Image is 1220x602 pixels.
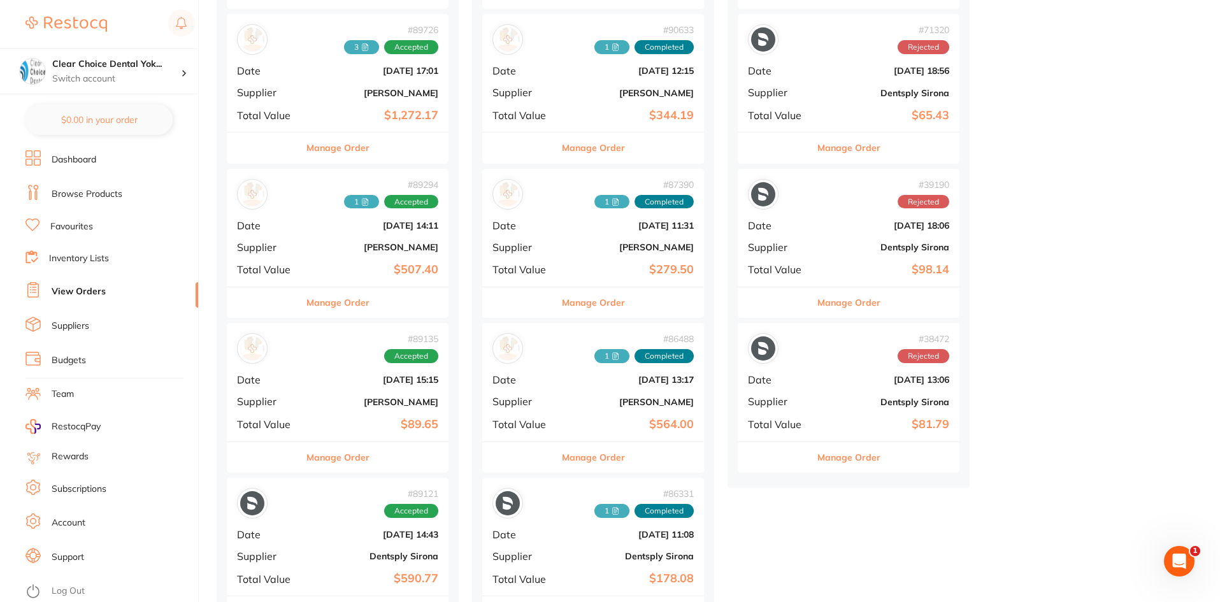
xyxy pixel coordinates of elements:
b: $279.50 [566,263,694,276]
button: Manage Order [562,442,625,473]
span: Supplier [237,550,301,562]
button: Log Out [25,582,194,602]
span: Total Value [237,264,301,275]
button: Manage Order [562,133,625,163]
span: Supplier [237,87,301,98]
button: Manage Order [306,287,370,318]
img: Henry Schein Halas [496,336,520,361]
img: Adam Dental [240,336,264,361]
b: [DATE] 13:06 [822,375,949,385]
span: Accepted [384,349,438,363]
b: $65.43 [822,109,949,122]
span: Date [492,529,556,540]
div: Adam Dental#89135AcceptedDate[DATE] 15:15Supplier[PERSON_NAME]Total Value$89.65Manage Order [227,323,449,473]
b: $81.79 [822,418,949,431]
span: # 86488 [594,334,694,344]
b: $89.65 [311,418,438,431]
span: Total Value [237,110,301,121]
b: [PERSON_NAME] [311,397,438,407]
b: $590.77 [311,572,438,585]
b: Dentsply Sirona [822,88,949,98]
b: Dentsply Sirona [566,551,694,561]
span: Supplier [492,550,556,562]
span: Total Value [748,419,812,430]
span: Total Value [492,110,556,121]
span: Rejected [898,195,949,209]
b: [DATE] 14:43 [311,529,438,540]
span: Received [594,504,629,518]
p: Switch account [52,73,181,85]
span: # 38472 [898,334,949,344]
span: # 86331 [594,489,694,499]
img: Clear Choice Dental Yokine [20,59,45,84]
span: Date [748,374,812,385]
b: [PERSON_NAME] [566,88,694,98]
span: Supplier [237,396,301,407]
span: # 89135 [384,334,438,344]
a: Account [52,517,85,529]
span: Received [594,349,629,363]
span: # 87390 [594,180,694,190]
a: RestocqPay [25,419,101,434]
span: Supplier [748,396,812,407]
span: Date [237,374,301,385]
a: Support [52,551,84,564]
span: Completed [635,195,694,209]
a: Browse Products [52,188,122,201]
img: Dentsply Sirona [496,491,520,515]
b: Dentsply Sirona [822,242,949,252]
span: Date [492,374,556,385]
img: Henry Schein Halas [496,27,520,52]
b: $1,272.17 [311,109,438,122]
img: Henry Schein Halas [496,182,520,206]
span: Supplier [492,396,556,407]
a: Rewards [52,450,89,463]
span: # 89294 [344,180,438,190]
span: Date [492,220,556,231]
h4: Clear Choice Dental Yokine [52,58,181,71]
span: Total Value [237,419,301,430]
span: # 90633 [594,25,694,35]
b: [PERSON_NAME] [566,242,694,252]
b: [PERSON_NAME] [311,88,438,98]
b: [DATE] 15:15 [311,375,438,385]
div: Adam Dental#892941 AcceptedDate[DATE] 14:11Supplier[PERSON_NAME]Total Value$507.40Manage Order [227,169,449,319]
span: 1 [1190,546,1200,556]
a: Restocq Logo [25,10,107,39]
span: Completed [635,504,694,518]
span: Date [237,220,301,231]
span: Total Value [237,573,301,585]
b: $98.14 [822,263,949,276]
span: # 39190 [898,180,949,190]
iframe: Intercom live chat [1164,546,1195,577]
img: Dentsply Sirona [751,27,775,52]
b: [DATE] 17:01 [311,66,438,76]
span: Received [344,195,379,209]
button: Manage Order [817,133,880,163]
span: Received [344,40,379,54]
b: Dentsply Sirona [822,397,949,407]
button: Manage Order [817,442,880,473]
span: # 71320 [898,25,949,35]
span: Supplier [492,241,556,253]
b: [DATE] 11:08 [566,529,694,540]
b: $178.08 [566,572,694,585]
span: Date [748,65,812,76]
img: Adam Dental [240,182,264,206]
b: $507.40 [311,263,438,276]
a: Favourites [50,220,93,233]
span: Accepted [384,504,438,518]
span: Total Value [492,264,556,275]
img: Dentsply Sirona [751,182,775,206]
span: Date [748,220,812,231]
a: Team [52,388,74,401]
img: Restocq Logo [25,17,107,32]
b: [DATE] 13:17 [566,375,694,385]
span: Rejected [898,40,949,54]
a: Subscriptions [52,483,106,496]
span: Date [492,65,556,76]
span: Supplier [492,87,556,98]
span: Total Value [748,110,812,121]
img: Henry Schein Halas [240,27,264,52]
b: [DATE] 11:31 [566,220,694,231]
